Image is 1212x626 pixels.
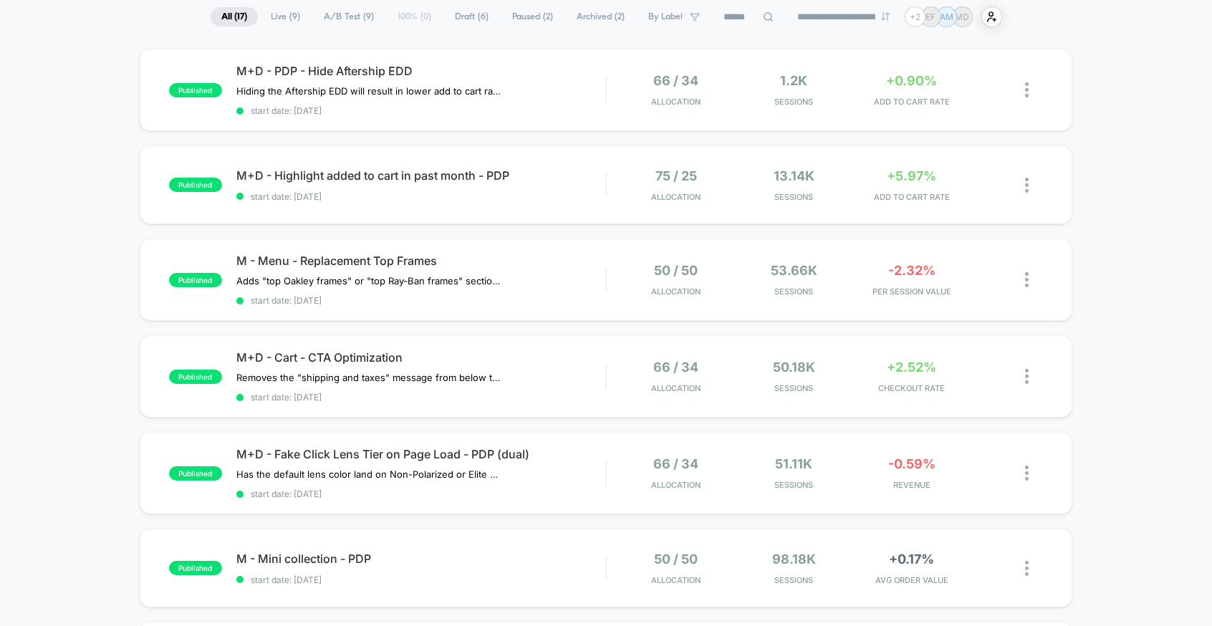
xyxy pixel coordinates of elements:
p: MD [955,11,969,22]
img: end [881,12,890,21]
span: +5.97% [887,168,936,183]
span: Allocation [651,192,701,202]
span: Allocation [651,575,701,585]
span: REVENUE [857,480,967,490]
span: start date: [DATE] [236,392,606,403]
span: Live ( 9 ) [260,7,311,27]
span: Has the default lens color land on Non-Polarized or Elite Polarized to see if that performs bette... [236,468,502,480]
span: ADD TO CART RATE [857,192,967,202]
span: 98.18k [772,552,816,567]
span: +0.17% [889,552,934,567]
span: -2.32% [888,263,936,278]
span: published [169,83,222,97]
span: start date: [DATE] [236,191,606,202]
span: All ( 17 ) [211,7,258,27]
img: close [1025,178,1029,193]
span: M+D - Fake Click Lens Tier on Page Load - PDP (dual) [236,447,606,461]
img: close [1025,561,1029,576]
span: 66 / 34 [653,456,698,471]
span: published [169,178,222,192]
span: Removes the "shipping and taxes" message from below the CTA and replaces it with message about re... [236,372,502,383]
span: Adds "top Oakley frames" or "top Ray-Ban frames" section to replacement lenses for Oakley and Ray... [236,275,502,286]
span: ADD TO CART RATE [857,97,967,107]
span: Allocation [651,286,701,297]
img: close [1025,466,1029,481]
span: Sessions [739,97,849,107]
span: 50.18k [773,360,815,375]
span: published [169,273,222,287]
span: CHECKOUT RATE [857,383,967,393]
span: 1.2k [780,73,807,88]
span: 66 / 34 [653,360,698,375]
span: 75 / 25 [655,168,697,183]
span: -0.59% [888,456,936,471]
span: published [169,370,222,384]
img: close [1025,82,1029,97]
span: Sessions [739,575,849,585]
img: close [1025,272,1029,287]
span: 13.14k [774,168,814,183]
span: 50 / 50 [654,263,698,278]
span: A/B Test ( 9 ) [313,7,385,27]
span: Allocation [651,480,701,490]
span: 53.66k [771,263,817,278]
span: M+D - PDP - Hide Aftership EDD [236,64,606,78]
span: PER SESSION VALUE [857,286,967,297]
span: Paused ( 2 ) [501,7,564,27]
span: 51.11k [775,456,812,471]
span: +0.90% [886,73,937,88]
span: By Label [648,11,683,22]
span: 50 / 50 [654,552,698,567]
span: M+D - Cart - CTA Optimization [236,350,606,365]
span: 66 / 34 [653,73,698,88]
span: M - Menu - Replacement Top Frames [236,254,606,268]
span: Draft ( 6 ) [444,7,499,27]
span: start date: [DATE] [236,574,606,585]
span: start date: [DATE] [236,488,606,499]
span: published [169,561,222,575]
span: start date: [DATE] [236,295,606,306]
span: Sessions [739,383,849,393]
span: Archived ( 2 ) [566,7,635,27]
span: Allocation [651,97,701,107]
span: Sessions [739,286,849,297]
span: start date: [DATE] [236,105,606,116]
span: +2.52% [887,360,936,375]
div: + 2 [905,6,925,27]
span: Hiding the Aftership EDD will result in lower add to cart rate and conversion rate [236,85,502,97]
span: Sessions [739,480,849,490]
span: Sessions [739,192,849,202]
span: M+D - Highlight added to cart in past month - PDP [236,168,606,183]
span: published [169,466,222,481]
span: Allocation [651,383,701,393]
span: M - Mini collection - PDP [236,552,606,566]
p: AM [940,11,953,22]
img: close [1025,369,1029,384]
p: EF [925,11,936,22]
span: AVG ORDER VALUE [857,575,967,585]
